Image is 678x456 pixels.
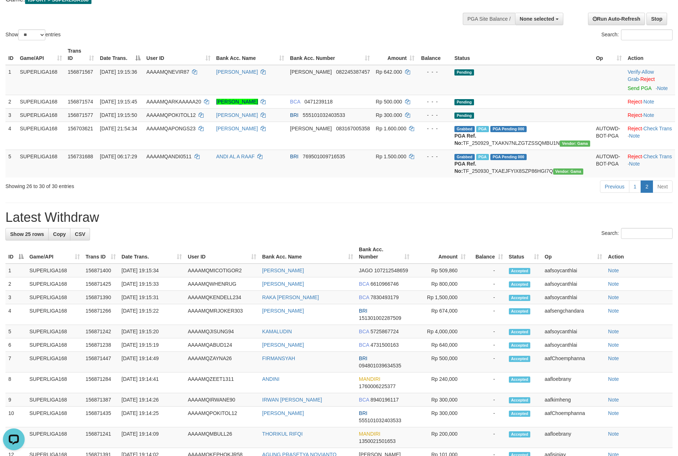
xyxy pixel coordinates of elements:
[359,383,396,389] span: Copy 1760006225377 to clipboard
[83,325,119,338] td: 156871242
[644,99,654,105] a: Note
[262,281,304,287] a: [PERSON_NAME]
[420,98,449,105] div: - - -
[628,69,654,82] a: Allow Grab
[469,407,506,427] td: -
[644,112,654,118] a: Note
[601,228,673,239] label: Search:
[542,407,605,427] td: aafChoemphanna
[5,210,673,225] h1: Latest Withdraw
[146,154,192,159] span: AAAAMQANDI0511
[5,264,26,277] td: 1
[262,294,319,300] a: RAKA [PERSON_NAME]
[412,264,469,277] td: Rp 509,860
[290,126,332,131] span: [PERSON_NAME]
[359,363,401,369] span: Copy 094801039634535 to clipboard
[454,161,476,174] b: PGA Ref. No:
[412,325,469,338] td: Rp 4,000,000
[83,264,119,277] td: 156871400
[625,65,675,95] td: · ·
[83,338,119,352] td: 156871238
[146,126,195,131] span: AAAAMQAPONGS23
[83,407,119,427] td: 156871435
[646,13,667,25] a: Stop
[469,291,506,304] td: -
[629,133,640,139] a: Note
[628,69,654,82] span: ·
[542,325,605,338] td: aafsoycanthlai
[83,372,119,393] td: 156871284
[262,329,292,334] a: KAMALUDIN
[608,281,619,287] a: Note
[26,338,83,352] td: SUPERLIGA168
[185,291,259,304] td: AAAAMQKENDELL234
[216,69,258,75] a: [PERSON_NAME]
[68,99,93,105] span: 156871574
[412,407,469,427] td: Rp 300,000
[621,228,673,239] input: Search:
[628,85,651,91] a: Send PGA
[371,329,399,334] span: Copy 5725867724 to clipboard
[65,44,97,65] th: Trans ID: activate to sort column ascending
[412,291,469,304] td: Rp 1,500,000
[509,376,531,383] span: Accepted
[5,122,17,150] td: 4
[26,372,83,393] td: SUPERLIGA168
[185,372,259,393] td: AAAAMQZEET1311
[454,126,475,132] span: Grabbed
[469,325,506,338] td: -
[185,393,259,407] td: AAAAMQIRWANE90
[83,277,119,291] td: 156871425
[26,277,83,291] td: SUPERLIGA168
[68,112,93,118] span: 156871577
[100,154,137,159] span: [DATE] 06:17:29
[359,410,367,416] span: BRI
[119,243,185,264] th: Date Trans.: activate to sort column ascending
[376,112,402,118] span: Rp 300.000
[628,126,642,131] a: Reject
[469,277,506,291] td: -
[359,294,369,300] span: BCA
[454,133,476,146] b: PGA Ref. No:
[509,295,531,301] span: Accepted
[469,372,506,393] td: -
[625,122,675,150] td: · ·
[100,99,137,105] span: [DATE] 19:15:45
[454,69,474,76] span: Pending
[26,264,83,277] td: SUPERLIGA168
[376,99,402,105] span: Rp 500.000
[412,372,469,393] td: Rp 240,000
[509,397,531,403] span: Accepted
[17,108,65,122] td: SUPERLIGA168
[608,410,619,416] a: Note
[371,342,399,348] span: Copy 4731500163 to clipboard
[119,352,185,372] td: [DATE] 19:14:49
[336,126,370,131] span: Copy 083167005358 to clipboard
[371,281,399,287] span: Copy 6610966746 to clipboard
[420,111,449,119] div: - - -
[262,268,304,273] a: [PERSON_NAME]
[420,68,449,76] div: - - -
[185,243,259,264] th: User ID: activate to sort column ascending
[371,294,399,300] span: Copy 7830493179 to clipboard
[469,243,506,264] th: Balance: activate to sort column ascending
[412,243,469,264] th: Amount: activate to sort column ascending
[119,338,185,352] td: [DATE] 19:15:19
[515,13,563,25] button: None selected
[454,113,474,119] span: Pending
[593,44,625,65] th: Op: activate to sort column ascending
[185,427,259,448] td: AAAAMQMBULL26
[628,154,642,159] a: Reject
[5,304,26,325] td: 4
[213,44,287,65] th: Bank Acc. Name: activate to sort column ascending
[359,397,369,403] span: BCA
[5,407,26,427] td: 10
[608,329,619,334] a: Note
[26,325,83,338] td: SUPERLIGA168
[185,264,259,277] td: AAAAMQMICOTIGOR2
[452,150,593,178] td: TF_250930_TXAEJFYIX8SZP86HGI7Q
[490,154,527,160] span: PGA Pending
[262,410,304,416] a: [PERSON_NAME]
[5,29,61,40] label: Show entries
[70,228,90,240] a: CSV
